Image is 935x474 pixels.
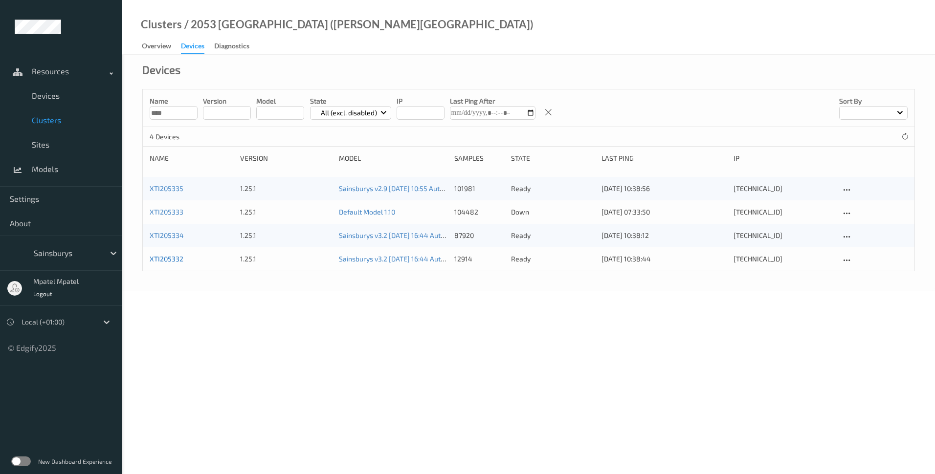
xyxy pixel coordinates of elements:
[397,96,445,106] p: IP
[601,153,727,163] div: Last Ping
[240,153,332,163] div: version
[214,40,259,53] a: Diagnostics
[450,96,535,106] p: Last Ping After
[181,41,204,54] div: Devices
[142,41,171,53] div: Overview
[454,207,504,217] div: 104482
[734,231,834,240] div: [TECHNICAL_ID]
[511,207,595,217] p: down
[339,184,460,193] a: Sainsburys v2.9 [DATE] 10:55 Auto Save
[454,254,504,264] div: 12914
[839,96,908,106] p: Sort by
[214,41,249,53] div: Diagnostics
[256,96,304,106] p: model
[339,153,447,163] div: Model
[454,184,504,194] div: 101981
[182,20,534,29] div: / 2053 [GEOGRAPHIC_DATA] ([PERSON_NAME][GEOGRAPHIC_DATA])
[601,184,727,194] div: [DATE] 10:38:56
[511,153,595,163] div: State
[150,184,183,193] a: XTI205335
[511,231,595,240] p: ready
[601,231,727,240] div: [DATE] 10:38:12
[317,108,380,118] p: All (excl. disabled)
[150,231,184,239] a: XTI205334
[240,184,332,194] div: 1.25.1
[240,207,332,217] div: 1.25.1
[240,231,332,240] div: 1.25.1
[150,132,223,142] p: 4 Devices
[181,40,214,54] a: Devices
[142,40,181,53] a: Overview
[601,207,727,217] div: [DATE] 07:33:50
[141,20,182,29] a: Clusters
[240,254,332,264] div: 1.25.1
[150,255,183,263] a: XTI205332
[203,96,251,106] p: version
[310,96,392,106] p: State
[734,207,834,217] div: [TECHNICAL_ID]
[150,96,198,106] p: Name
[454,153,504,163] div: Samples
[142,65,180,74] div: Devices
[734,254,834,264] div: [TECHNICAL_ID]
[734,153,834,163] div: ip
[601,254,727,264] div: [DATE] 10:38:44
[454,231,504,240] div: 87920
[339,255,461,263] a: Sainsburys v3.2 [DATE] 16:44 Auto Save
[734,184,834,194] div: [TECHNICAL_ID]
[511,184,595,194] p: ready
[511,254,595,264] p: ready
[339,231,461,239] a: Sainsburys v3.2 [DATE] 16:44 Auto Save
[150,208,183,216] a: XTI205333
[339,208,395,216] a: Default Model 1.10
[150,153,233,163] div: Name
